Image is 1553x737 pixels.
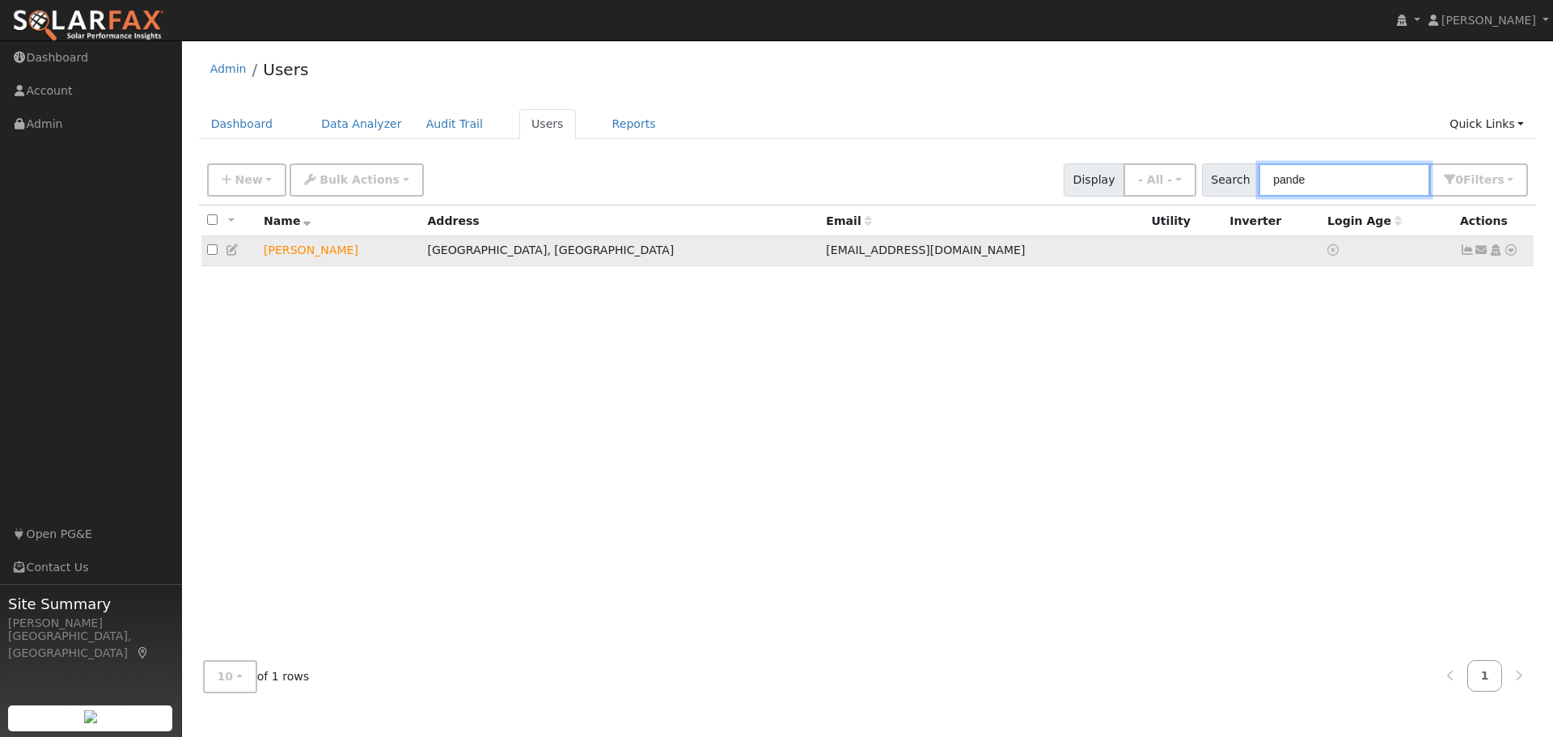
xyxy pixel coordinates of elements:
div: Utility [1151,213,1218,230]
span: Days since last login [1327,214,1402,227]
a: 1 [1467,660,1503,692]
span: of 1 rows [203,660,310,693]
button: Bulk Actions [290,163,423,197]
a: Dashboard [199,109,286,139]
button: 10 [203,660,257,693]
img: SolarFax [12,9,164,43]
div: Address [427,213,815,230]
span: Search [1202,163,1259,197]
a: pande.milind@gmail.com [1475,242,1489,259]
td: [GEOGRAPHIC_DATA], [GEOGRAPHIC_DATA] [421,236,820,266]
span: Bulk Actions [319,173,400,186]
a: Users [263,60,308,79]
span: Filter [1463,173,1504,186]
a: Reports [600,109,668,139]
span: [PERSON_NAME] [1441,14,1536,27]
div: Inverter [1229,213,1316,230]
div: Actions [1460,213,1528,230]
a: Admin [210,62,247,75]
span: Name [264,214,311,227]
a: Not connected [1460,244,1475,256]
a: Map [136,646,150,659]
span: Display [1064,163,1124,197]
a: Users [519,109,576,139]
a: Audit Trail [414,109,495,139]
span: [EMAIL_ADDRESS][DOMAIN_NAME] [826,244,1025,256]
a: Other actions [1504,242,1518,259]
a: Data Analyzer [309,109,414,139]
div: [PERSON_NAME] [8,615,173,632]
button: New [207,163,287,197]
button: - All - [1123,163,1196,197]
span: 10 [218,670,234,683]
span: Site Summary [8,593,173,615]
img: retrieve [84,710,97,723]
span: Email [826,214,871,227]
input: Search [1259,163,1430,197]
a: No login access [1327,244,1342,256]
span: s [1497,173,1504,186]
a: Edit User [226,244,240,256]
div: [GEOGRAPHIC_DATA], [GEOGRAPHIC_DATA] [8,628,173,662]
a: Quick Links [1437,109,1536,139]
a: Login As [1488,244,1503,256]
button: 0Filters [1429,163,1528,197]
span: New [235,173,262,186]
td: Lead [258,236,421,266]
